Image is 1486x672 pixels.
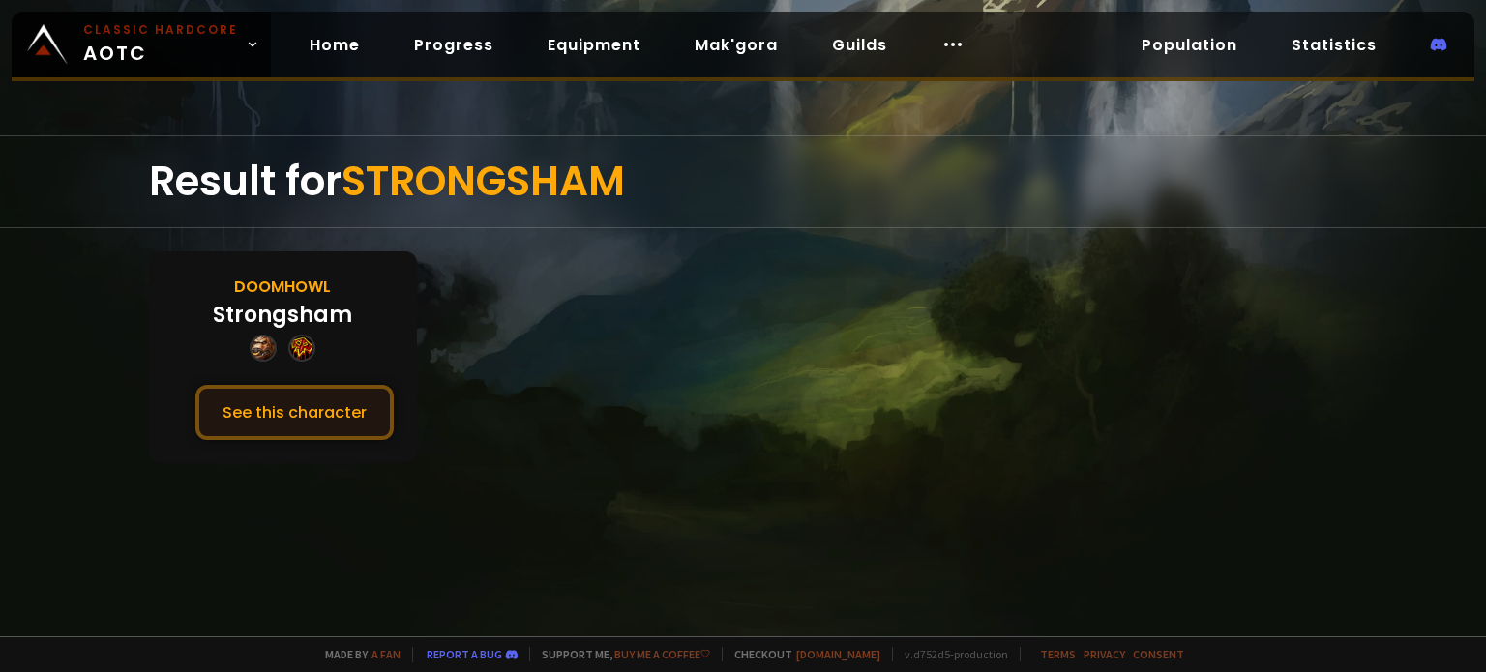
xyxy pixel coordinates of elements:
a: Equipment [532,25,656,65]
span: Checkout [722,647,880,661]
a: Population [1126,25,1253,65]
a: Classic HardcoreAOTC [12,12,271,77]
a: Progress [399,25,509,65]
a: Terms [1040,647,1076,661]
a: Privacy [1084,647,1125,661]
span: Support me, [529,647,710,661]
span: v. d752d5 - production [892,647,1008,661]
a: Report a bug [427,647,502,661]
a: Buy me a coffee [614,647,710,661]
div: Strongsham [213,299,352,331]
small: Classic Hardcore [83,21,238,39]
a: [DOMAIN_NAME] [796,647,880,661]
a: a fan [371,647,401,661]
span: STRONGSHAM [342,153,625,210]
a: Consent [1133,647,1184,661]
div: Doomhowl [234,275,331,299]
a: Guilds [817,25,903,65]
a: Mak'gora [679,25,793,65]
a: Home [294,25,375,65]
span: AOTC [83,21,238,68]
button: See this character [195,385,394,440]
span: Made by [313,647,401,661]
a: Statistics [1276,25,1392,65]
div: Result for [149,136,1338,227]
